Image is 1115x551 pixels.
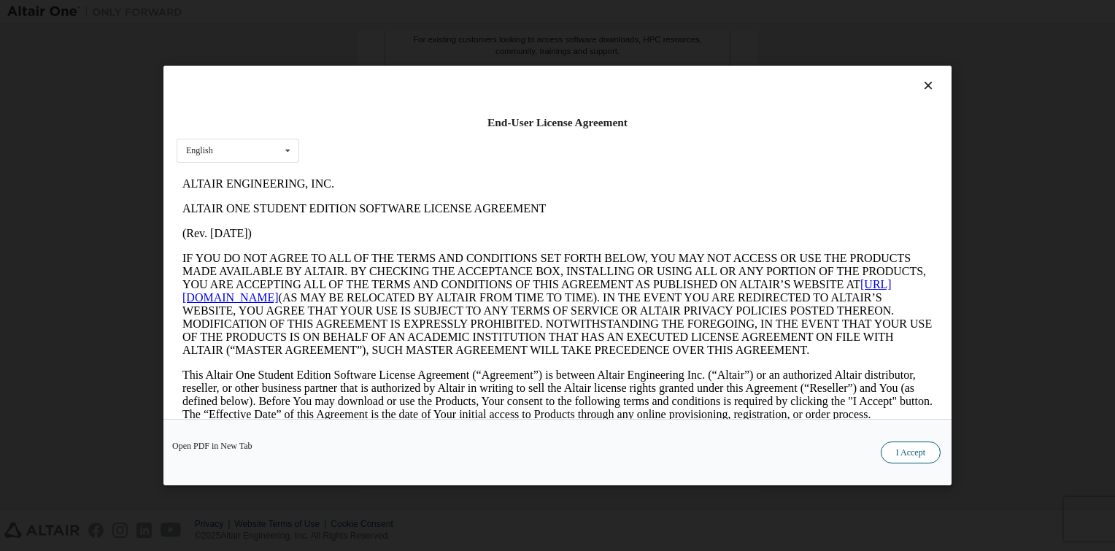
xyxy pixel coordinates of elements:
p: ALTAIR ONE STUDENT EDITION SOFTWARE LICENSE AGREEMENT [6,31,756,44]
p: ALTAIR ENGINEERING, INC. [6,6,756,19]
button: I Accept [881,442,941,463]
p: This Altair One Student Edition Software License Agreement (“Agreement”) is between Altair Engine... [6,197,756,250]
div: English [186,146,213,155]
div: End-User License Agreement [177,115,938,130]
a: Open PDF in New Tab [172,442,252,450]
p: IF YOU DO NOT AGREE TO ALL OF THE TERMS AND CONDITIONS SET FORTH BELOW, YOU MAY NOT ACCESS OR USE... [6,80,756,185]
p: (Rev. [DATE]) [6,55,756,69]
a: [URL][DOMAIN_NAME] [6,107,715,132]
